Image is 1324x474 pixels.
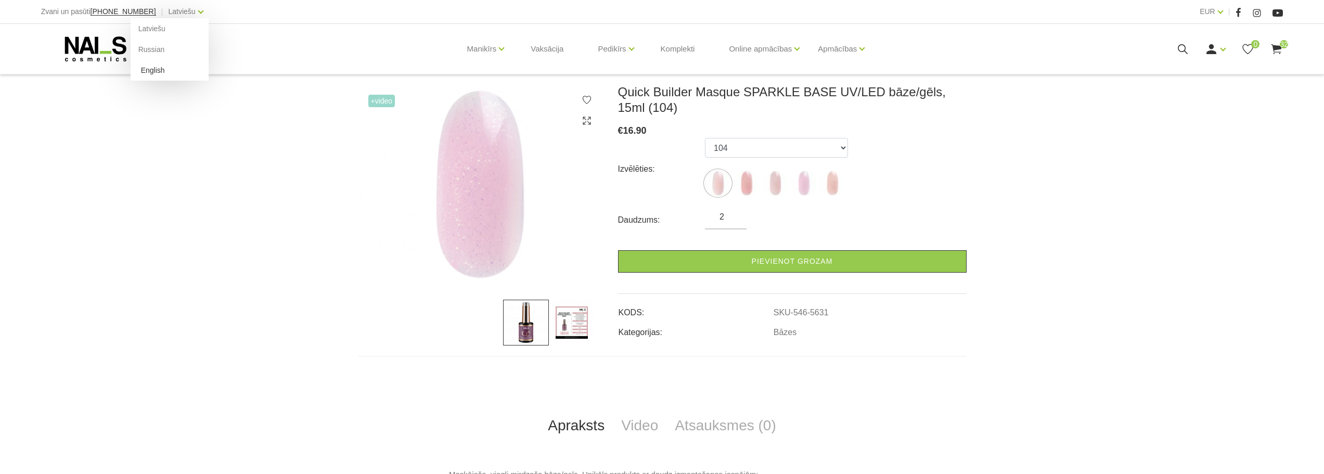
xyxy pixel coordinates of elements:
[368,95,395,107] span: +Video
[522,24,572,74] a: Vaksācija
[618,299,773,319] td: KODS:
[467,28,497,70] a: Manikīrs
[131,60,209,81] a: English
[618,161,705,177] div: Izvēlēties:
[1280,40,1288,48] span: 32
[818,28,857,70] a: Apmācības
[1200,5,1215,18] a: EUR
[1251,40,1259,48] span: 0
[91,8,156,16] a: [PHONE_NUMBER]
[791,170,817,196] img: ...
[666,408,785,443] a: Atsauksmes (0)
[613,408,666,443] a: Video
[91,7,156,16] span: [PHONE_NUMBER]
[774,328,796,337] a: Bāzes
[618,319,773,339] td: Kategorijas:
[729,28,792,70] a: Online apmācības
[762,170,788,196] img: ...
[652,24,703,74] a: Komplekti
[41,5,156,18] div: Zvani un pasūti
[131,18,209,39] a: Latviešu
[1270,43,1283,56] a: 32
[618,125,623,136] span: €
[819,170,845,196] img: ...
[1241,43,1254,56] a: 0
[618,84,967,116] h3: Quick Builder Masque SPARKLE BASE UV/LED bāze/gēls, 15ml (104)
[358,84,602,284] img: Quick Builder Masque SPARKLE BASE UV/LED bāze/gēls, 15ml
[549,300,595,345] img: ...
[161,5,163,18] span: |
[618,250,967,273] a: Pievienot grozam
[131,39,209,60] a: Russian
[734,170,760,196] img: ...
[705,170,731,196] img: ...
[618,212,705,228] div: Daudzums:
[623,125,647,136] span: 16.90
[598,28,626,70] a: Pedikīrs
[539,408,613,443] a: Apraksts
[1228,5,1230,18] span: |
[503,300,549,345] img: ...
[774,308,829,317] a: SKU-546-5631
[169,5,196,18] a: Latviešu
